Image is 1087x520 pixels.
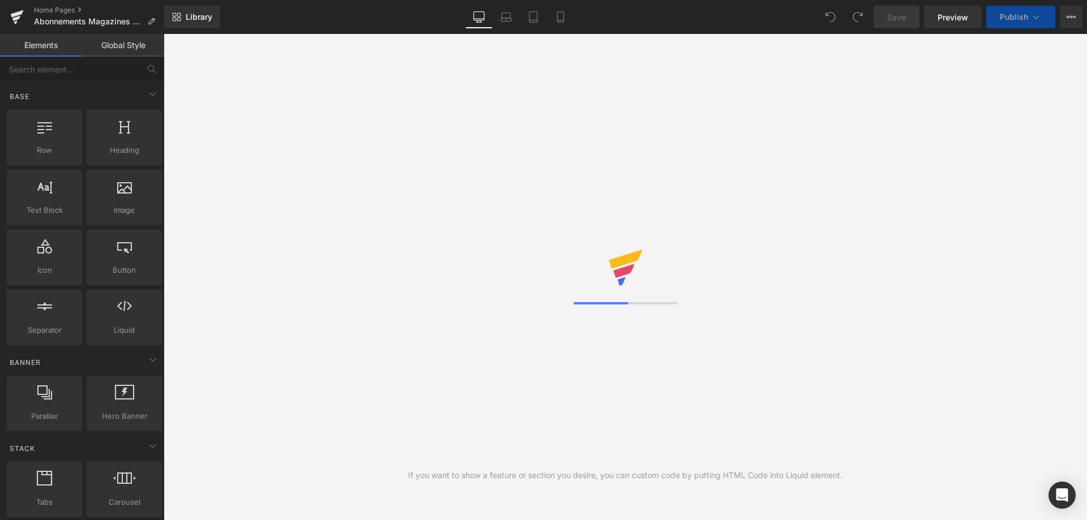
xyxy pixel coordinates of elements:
button: Publish [986,6,1055,28]
span: Heading [90,144,159,156]
span: Save [887,11,906,23]
span: Parallax [10,410,79,422]
a: Laptop [493,6,520,28]
a: New Library [164,6,220,28]
span: Image [90,204,159,216]
a: Mobile [547,6,574,28]
div: Open Intercom Messenger [1049,482,1076,509]
span: Separator [10,324,79,336]
div: If you want to show a feature or section you desire, you can custom code by putting HTML Code int... [408,469,842,482]
button: Redo [846,6,869,28]
span: Library [186,12,212,22]
a: Global Style [82,34,164,57]
span: Liquid [90,324,159,336]
span: Tabs [10,496,79,508]
span: Base [8,91,31,102]
a: Preview [924,6,982,28]
span: Preview [938,11,968,23]
span: Button [90,264,159,276]
span: Stack [8,443,36,454]
span: Icon [10,264,79,276]
button: Undo [819,6,842,28]
a: Desktop [465,6,493,28]
span: Hero Banner [90,410,159,422]
span: Publish [1000,12,1028,22]
span: Banner [8,357,42,368]
span: Carousel [90,496,159,508]
span: Abonnements Magazines &amp; Journaux Québécois [34,17,143,26]
span: Row [10,144,79,156]
a: Tablet [520,6,547,28]
span: Text Block [10,204,79,216]
button: More [1060,6,1082,28]
a: Home Pages [34,6,164,15]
